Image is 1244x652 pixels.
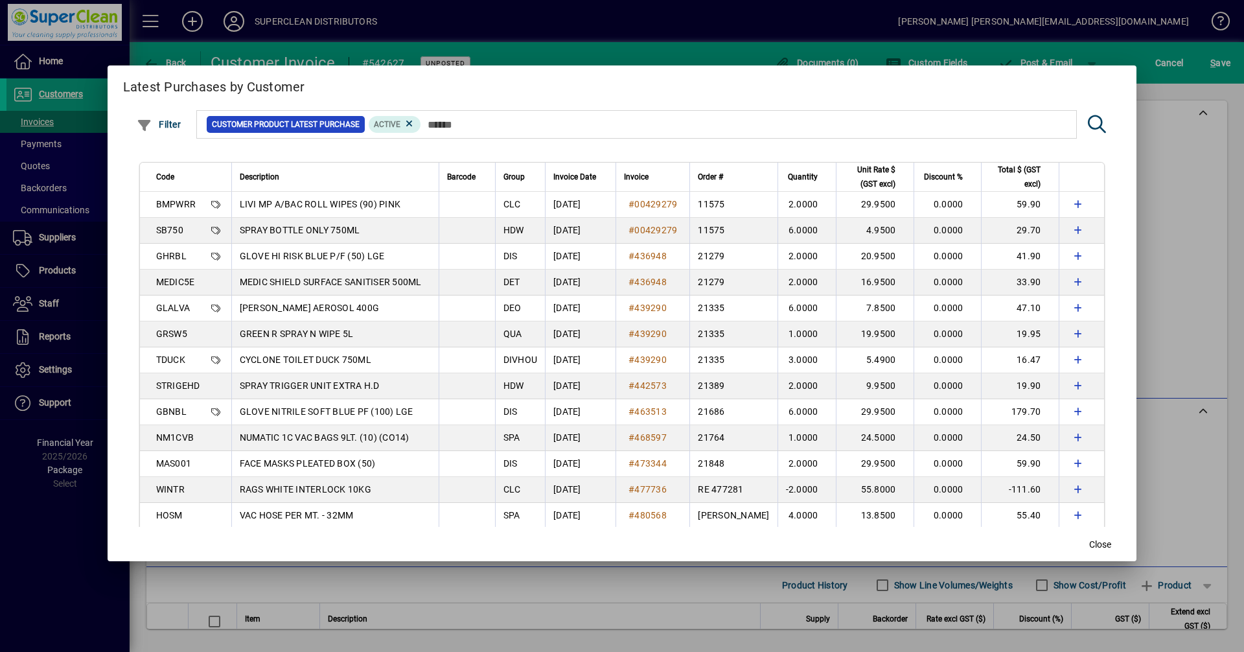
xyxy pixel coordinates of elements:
[628,199,634,209] span: #
[981,270,1059,296] td: 33.90
[844,163,907,191] div: Unit Rate $ (GST excl)
[628,329,634,339] span: #
[628,380,634,391] span: #
[624,404,671,419] a: #463513
[698,170,723,184] span: Order #
[240,355,371,365] span: CYCLONE TOILET DUCK 750ML
[634,277,667,287] span: 436948
[981,296,1059,321] td: 47.10
[836,244,914,270] td: 20.9500
[156,225,183,235] span: SB750
[634,484,667,495] span: 477736
[624,430,671,445] a: #468597
[989,163,1052,191] div: Total $ (GST excl)
[634,510,667,520] span: 480568
[777,321,836,347] td: 1.0000
[628,510,634,520] span: #
[212,118,360,131] span: Customer Product Latest Purchase
[914,218,981,244] td: 0.0000
[689,296,777,321] td: 21335
[447,170,487,184] div: Barcode
[156,406,187,417] span: GBNBL
[624,301,671,315] a: #439290
[503,355,538,365] span: DIVHOU
[240,406,413,417] span: GLOVE NITRILE SOFT BLUE PF (100) LGE
[836,321,914,347] td: 19.9500
[240,251,385,261] span: GLOVE HI RISK BLUE P/F (50) LGE
[836,218,914,244] td: 4.9500
[628,458,634,469] span: #
[624,508,671,522] a: #480568
[777,503,836,529] td: 4.0000
[689,425,777,451] td: 21764
[628,251,634,261] span: #
[634,251,667,261] span: 436948
[240,303,380,313] span: [PERSON_NAME] AEROSOL 400G
[156,251,187,261] span: GHRBL
[156,355,185,365] span: TDUCK
[156,432,194,443] span: NM1CVB
[689,244,777,270] td: 21279
[981,321,1059,347] td: 19.95
[634,355,667,365] span: 439290
[156,484,185,495] span: WINTR
[447,170,476,184] span: Barcode
[624,353,671,367] a: #439290
[634,225,677,235] span: 00429279
[836,399,914,425] td: 29.9500
[689,192,777,218] td: 11575
[374,120,400,129] span: Active
[545,218,616,244] td: [DATE]
[836,425,914,451] td: 24.5000
[689,477,777,503] td: RE 477281
[240,458,376,469] span: FACE MASKS PLEATED BOX (50)
[981,399,1059,425] td: 179.70
[133,113,185,136] button: Filter
[240,170,279,184] span: Description
[503,170,538,184] div: Group
[777,296,836,321] td: 6.0000
[981,425,1059,451] td: 24.50
[624,197,682,211] a: #00429279
[503,458,518,469] span: DIS
[788,170,818,184] span: Quantity
[981,347,1059,373] td: 16.47
[545,270,616,296] td: [DATE]
[914,451,981,477] td: 0.0000
[922,170,974,184] div: Discount %
[914,399,981,425] td: 0.0000
[777,373,836,399] td: 2.0000
[503,329,522,339] span: QUA
[689,347,777,373] td: 21335
[624,378,671,393] a: #442573
[836,477,914,503] td: 55.8000
[777,347,836,373] td: 3.0000
[503,251,518,261] span: DIS
[777,399,836,425] td: 6.0000
[924,170,963,184] span: Discount %
[156,380,200,391] span: STRIGEHD
[156,199,196,209] span: BMPWRR
[777,425,836,451] td: 1.0000
[689,321,777,347] td: 21335
[777,451,836,477] td: 2.0000
[981,503,1059,529] td: 55.40
[777,192,836,218] td: 2.0000
[914,425,981,451] td: 0.0000
[634,406,667,417] span: 463513
[981,477,1059,503] td: -111.60
[836,192,914,218] td: 29.9500
[553,170,608,184] div: Invoice Date
[634,432,667,443] span: 468597
[240,170,431,184] div: Description
[777,477,836,503] td: -2.0000
[240,199,401,209] span: LIVI MP A/BAC ROLL WIPES (90) PINK
[628,277,634,287] span: #
[503,510,520,520] span: SPA
[777,270,836,296] td: 2.0000
[240,484,371,495] span: RAGS WHITE INTERLOCK 10KG
[503,170,525,184] span: Group
[628,303,634,313] span: #
[156,170,224,184] div: Code
[545,503,616,529] td: [DATE]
